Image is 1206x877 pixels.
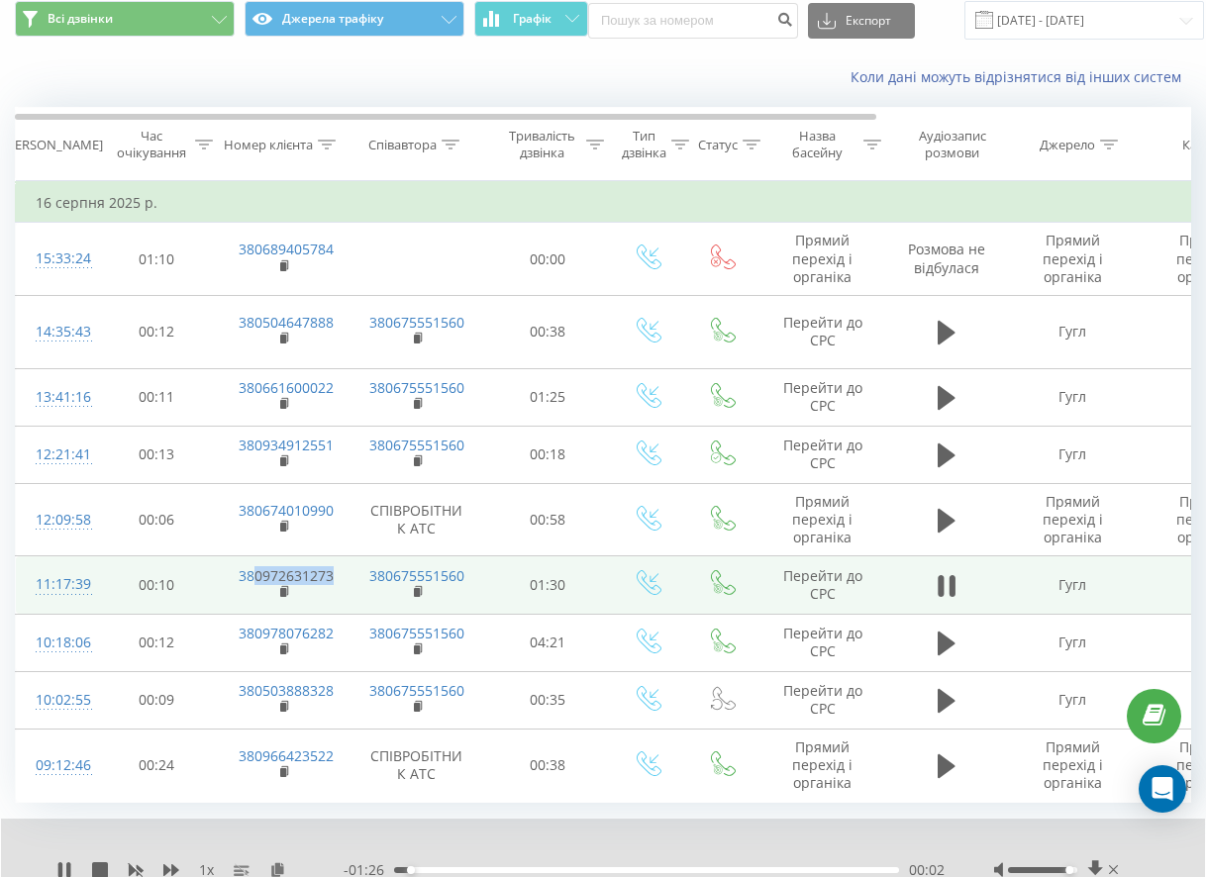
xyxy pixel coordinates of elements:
[1139,765,1186,813] div: Відкрийте Intercom Messenger
[36,510,91,529] font: 12:09:58
[348,730,486,803] td: СПІВРОБІТНИК АТС
[239,681,334,700] a: 380503888328
[36,444,91,463] font: 12:21:41
[3,137,103,153] div: [PERSON_NAME]
[486,614,610,671] td: 04:21
[95,483,219,556] td: 00:06
[368,137,437,153] div: Співавтора
[348,483,486,556] td: СПІВРОБІТНИК АТС
[758,426,887,483] td: Перейти до CPC
[95,614,219,671] td: 00:12
[904,128,1000,161] div: Аудіозапис розмови
[369,378,464,397] a: 380675551560
[95,223,219,296] td: 01:10
[1006,223,1140,296] td: Прямий перехід і органіка
[486,483,610,556] td: 00:58
[503,128,581,161] div: Тривалість дзвінка
[36,633,91,651] font: 10:18:06
[474,1,588,37] button: Графік
[95,730,219,803] td: 00:24
[1006,295,1140,368] td: Гугл
[486,295,610,368] td: 00:38
[95,368,219,426] td: 00:11
[588,3,798,39] input: Пошук за номером
[95,295,219,368] td: 00:12
[758,483,887,556] td: Прямий перехід і органіка
[758,295,887,368] td: Перейти до CPC
[36,248,91,267] font: 15:33:24
[808,3,915,39] button: Експорт
[245,1,464,37] button: Джерела трафіку
[239,313,334,332] a: 380504647888
[95,426,219,483] td: 00:13
[758,556,887,614] td: Перейти до CPC
[775,128,858,161] div: Назва басейну
[1066,866,1074,874] div: Мітка доступності
[239,501,334,520] a: 380674010990
[1006,483,1140,556] td: Прямий перехід і органіка
[758,368,887,426] td: Перейти до CPC
[36,322,91,341] font: 14:35:43
[758,671,887,729] td: Перейти до CPC
[224,137,313,153] div: Номер клієнта
[622,128,666,161] div: Тип дзвінка
[239,624,334,642] a: 380978076282
[486,426,610,483] td: 00:18
[758,614,887,671] td: Перейти до CPC
[239,566,334,585] a: 380972631273
[758,730,887,803] td: Прямий перехід і органіка
[486,368,610,426] td: 01:25
[369,624,464,642] a: 380675551560
[486,671,610,729] td: 00:35
[1006,556,1140,614] td: Гугл
[407,866,415,874] div: Мітка доступності
[698,137,738,153] div: Статус
[36,387,91,406] font: 13:41:16
[369,436,464,454] a: 380675551560
[1006,368,1140,426] td: Гугл
[846,14,891,28] font: Експорт
[239,436,334,454] a: 380934912551
[1006,614,1140,671] td: Гугл
[239,746,334,765] a: 380966423522
[112,128,190,161] div: Час очікування
[282,11,383,27] font: Джерела трафіку
[1006,730,1140,803] td: Прямий перехід і органіка
[95,671,219,729] td: 00:09
[513,12,552,26] span: Графік
[1006,671,1140,729] td: Гугл
[15,1,235,37] button: Всі дзвінки
[1040,137,1095,153] div: Джерело
[239,378,334,397] a: 380661600022
[48,11,113,27] span: Всі дзвінки
[36,755,91,774] font: 09:12:46
[36,574,91,593] font: 11:17:39
[239,240,334,258] a: 380689405784
[486,223,610,296] td: 00:00
[908,240,985,276] span: Розмова не відбулася
[36,690,91,709] font: 10:02:55
[369,681,464,700] a: 380675551560
[95,556,219,614] td: 00:10
[851,67,1191,86] a: Коли дані можуть відрізнятися від інших систем
[486,556,610,614] td: 01:30
[758,223,887,296] td: Прямий перехід і органіка
[369,566,464,585] a: 380675551560
[369,313,464,332] a: 380675551560
[486,730,610,803] td: 00:38
[1006,426,1140,483] td: Гугл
